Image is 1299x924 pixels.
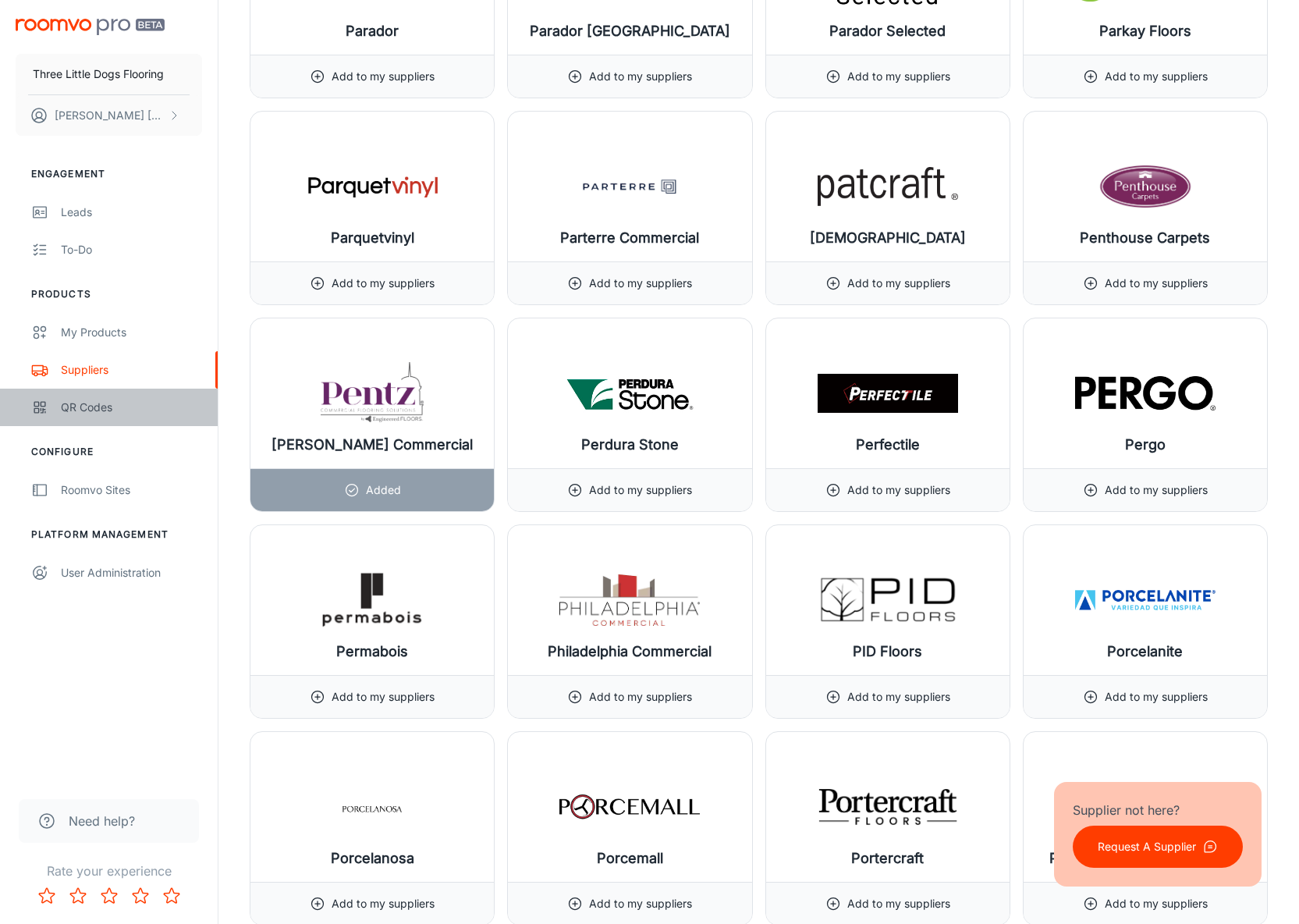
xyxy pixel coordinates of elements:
[818,776,958,838] img: Portercraft
[33,66,164,83] p: Three Little Dogs Flooring
[559,155,700,218] img: Parterre Commercial
[548,641,712,663] h6: Philadelphia Commercial
[332,275,435,292] p: Add to my suppliers
[1080,227,1210,249] h6: Penthouse Carpets
[1073,826,1243,868] button: Request A Supplier
[818,569,958,631] img: PID Floors
[581,434,679,456] h6: Perdura Stone
[69,812,135,830] span: Need help?
[125,880,156,912] button: Rate 4 star
[61,241,202,258] div: To-do
[302,776,442,838] img: Porcelanosa
[1105,68,1208,85] p: Add to my suppliers
[331,848,414,869] h6: Porcelanosa
[1107,641,1183,663] h6: Porcelanite
[530,20,730,42] h6: Parador [GEOGRAPHIC_DATA]
[55,107,165,124] p: [PERSON_NAME] [PERSON_NAME]
[12,862,205,880] p: Rate your experience
[156,880,187,912] button: Rate 5 star
[302,569,442,631] img: Permabois
[16,54,202,94] button: Three Little Dogs Flooring
[1105,275,1208,292] p: Add to my suppliers
[331,227,414,249] h6: Parquetvinyl
[818,362,958,425] img: Perfectile
[829,20,946,42] h6: Parador Selected
[61,482,202,499] div: Roomvo Sites
[1105,688,1208,705] p: Add to my suppliers
[853,641,922,663] h6: PID Floors
[61,564,202,581] div: User Administration
[302,362,442,425] img: Pentz Commercial
[346,20,399,42] h6: Parador
[560,227,699,249] h6: Parterre Commercial
[61,399,202,416] div: QR Codes
[61,324,202,341] div: My Products
[851,848,924,869] h6: Portercraft
[818,155,958,218] img: Patcraft
[31,880,62,912] button: Rate 1 star
[366,482,401,499] p: Added
[1073,801,1243,819] p: Supplier not here?
[1105,895,1208,912] p: Add to my suppliers
[1105,482,1208,499] p: Add to my suppliers
[1049,848,1240,869] h6: Power [GEOGRAPHIC_DATA]
[589,688,692,705] p: Add to my suppliers
[847,482,950,499] p: Add to my suppliers
[61,361,202,378] div: Suppliers
[332,895,435,912] p: Add to my suppliers
[559,362,700,425] img: Perdura Stone
[302,155,442,218] img: Parquetvinyl
[847,688,950,705] p: Add to my suppliers
[589,895,692,912] p: Add to my suppliers
[1075,776,1216,838] img: Power Dekor North America
[336,641,408,663] h6: Permabois
[94,880,125,912] button: Rate 3 star
[1075,362,1216,425] img: Pergo
[1075,155,1216,218] img: Penthouse Carpets
[62,880,94,912] button: Rate 2 star
[559,776,700,838] img: Porcemall
[847,895,950,912] p: Add to my suppliers
[847,68,950,85] p: Add to my suppliers
[589,275,692,292] p: Add to my suppliers
[559,569,700,631] img: Philadelphia Commercial
[810,227,966,249] h6: [DEMOGRAPHIC_DATA]
[61,204,202,221] div: Leads
[597,848,663,869] h6: Porcemall
[16,19,165,35] img: Roomvo PRO Beta
[1098,838,1196,855] p: Request A Supplier
[589,68,692,85] p: Add to my suppliers
[16,95,202,136] button: [PERSON_NAME] [PERSON_NAME]
[856,434,920,456] h6: Perfectile
[272,434,473,456] h6: [PERSON_NAME] Commercial
[589,482,692,499] p: Add to my suppliers
[332,688,435,705] p: Add to my suppliers
[847,275,950,292] p: Add to my suppliers
[1075,569,1216,631] img: Porcelanite
[332,68,435,85] p: Add to my suppliers
[1125,434,1166,456] h6: Pergo
[1099,20,1191,42] h6: Parkay Floors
